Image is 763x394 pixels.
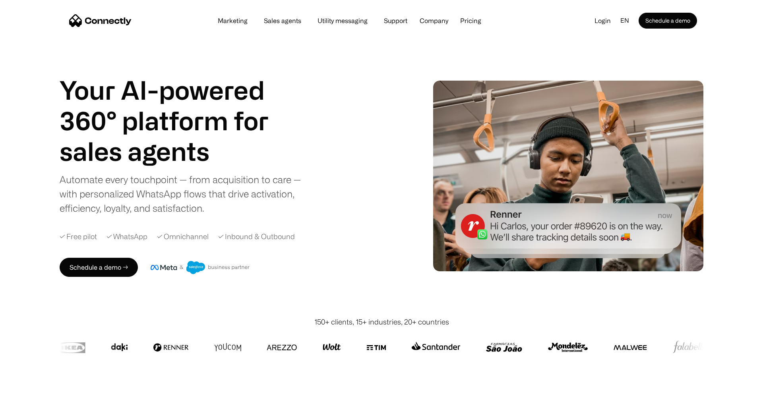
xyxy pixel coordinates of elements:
[157,231,209,242] div: ✓ Omnichannel
[60,231,97,242] div: ✓ Free pilot
[60,75,298,136] h1: Your AI-powered 360° platform for
[60,136,298,166] div: 1 of 4
[107,231,147,242] div: ✓ WhatsApp
[16,380,48,391] ul: Language list
[218,231,295,242] div: ✓ Inbound & Outbound
[258,17,308,24] a: Sales agents
[211,17,254,24] a: Marketing
[420,15,448,26] div: Company
[620,15,629,27] div: en
[60,136,298,166] h1: sales agents
[378,17,414,24] a: Support
[417,15,451,26] div: Company
[617,15,639,27] div: en
[60,258,138,277] a: Schedule a demo →
[639,13,697,29] a: Schedule a demo
[454,17,488,24] a: Pricing
[60,136,298,166] div: carousel
[69,15,132,27] a: home
[60,172,310,215] div: Automate every touchpoint — from acquisition to care — with personalized WhatsApp flows that driv...
[8,379,48,391] aside: Language selected: English
[311,17,374,24] a: Utility messaging
[314,317,449,327] div: 150+ clients, 15+ industries, 20+ countries
[588,15,617,27] a: Login
[151,261,250,274] img: Meta and Salesforce business partner badge.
